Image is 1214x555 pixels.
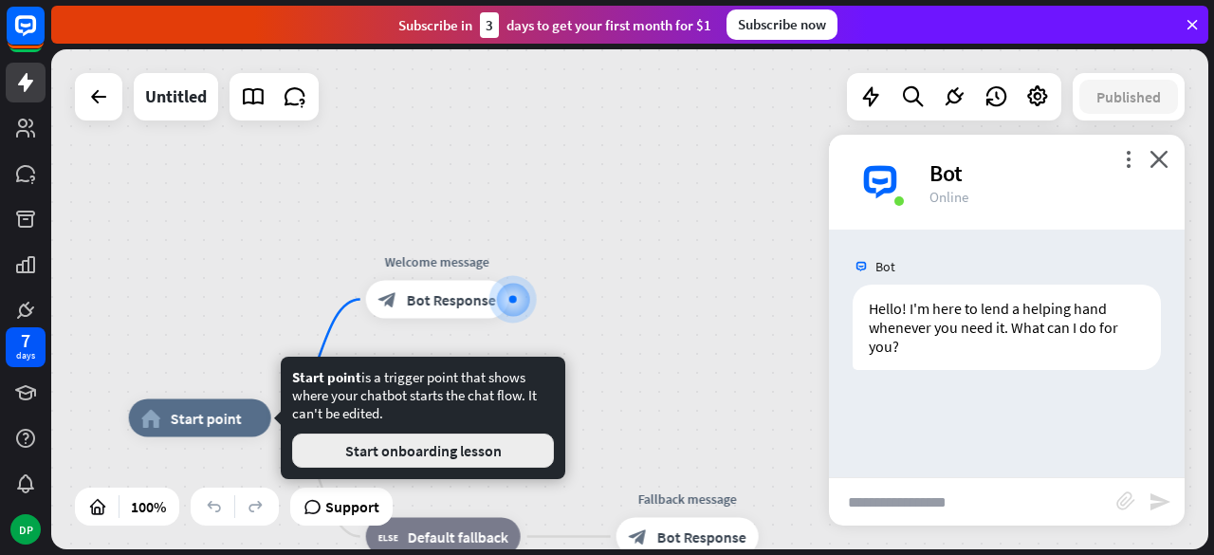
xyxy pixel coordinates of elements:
[15,8,72,65] button: Open LiveChat chat widget
[292,434,554,468] button: Start onboarding lesson
[325,491,379,522] span: Support
[602,490,773,509] div: Fallback message
[657,527,746,546] span: Bot Response
[727,9,837,40] div: Subscribe now
[408,527,508,546] span: Default fallback
[16,349,35,362] div: days
[141,409,161,428] i: home_2
[1149,490,1171,513] i: send
[352,252,523,271] div: Welcome message
[629,527,648,546] i: block_bot_response
[1079,80,1178,114] button: Published
[398,12,711,38] div: Subscribe in days to get your first month for $1
[125,491,172,522] div: 100%
[875,258,895,275] span: Bot
[1150,150,1168,168] i: close
[292,368,554,468] div: is a trigger point that shows where your chatbot starts the chat flow. It can't be edited.
[21,332,30,349] div: 7
[171,409,242,428] span: Start point
[1119,150,1137,168] i: more_vert
[145,73,207,120] div: Untitled
[6,327,46,367] a: 7 days
[929,158,1162,188] div: Bot
[292,368,361,386] span: Start point
[10,514,41,545] div: DP
[929,188,1162,206] div: Online
[1116,491,1135,510] i: block_attachment
[407,290,496,309] span: Bot Response
[378,290,397,309] i: block_bot_response
[378,527,398,546] i: block_fallback
[853,285,1161,370] div: Hello! I'm here to lend a helping hand whenever you need it. What can I do for you?
[480,12,499,38] div: 3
